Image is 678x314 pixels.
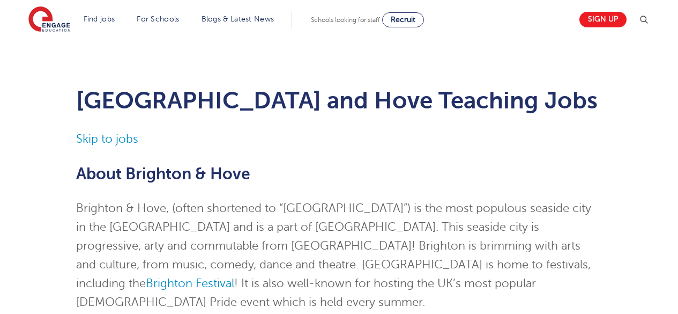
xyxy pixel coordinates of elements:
[76,199,602,312] p: Brighton & Hove, (often shortened to “[GEOGRAPHIC_DATA]”) is the most populous seaside city in th...
[391,16,415,24] span: Recruit
[202,15,274,23] a: Blogs & Latest News
[382,12,424,27] a: Recruit
[76,87,602,114] h1: [GEOGRAPHIC_DATA] and Hove Teaching Jobs
[28,6,70,33] img: Engage Education
[76,133,138,145] a: Skip to jobs
[137,15,179,23] a: For Schools
[76,165,602,183] h2: About Brighton & Hove
[146,277,234,290] a: Brighton Festival
[311,16,380,24] span: Schools looking for staff
[579,12,627,27] a: Sign up
[84,15,115,23] a: Find jobs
